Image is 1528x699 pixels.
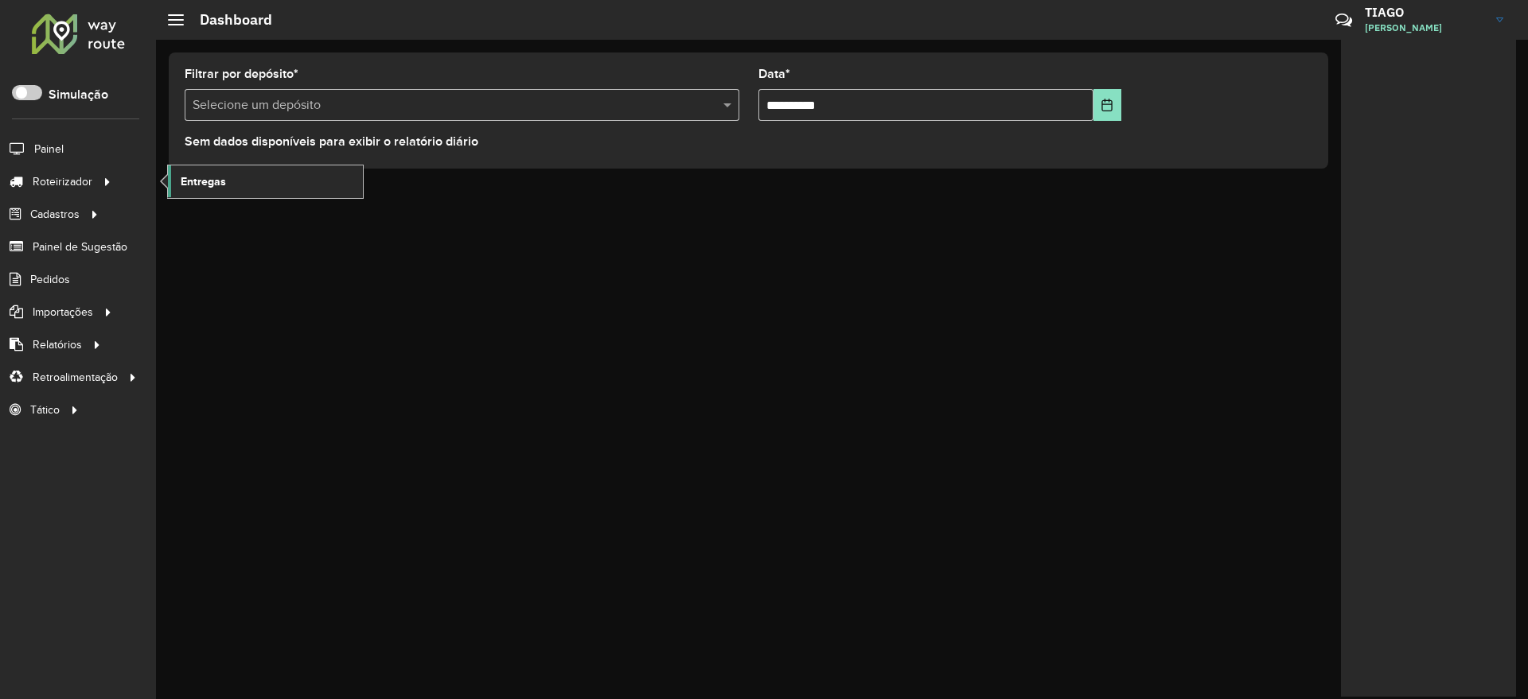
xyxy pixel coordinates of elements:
span: Tático [30,402,60,418]
button: Choose Date [1093,89,1121,121]
span: Relatórios [33,336,82,353]
span: Painel de Sugestão [33,239,127,255]
span: [PERSON_NAME] [1365,21,1484,35]
label: Filtrar por depósito [185,64,298,83]
span: Roteirizador [33,173,92,190]
span: Pedidos [30,271,70,288]
span: Importações [33,304,93,320]
a: Contato Rápido [1327,3,1361,37]
label: Data [758,64,790,83]
span: Entregas [181,173,226,190]
label: Sem dados disponíveis para exibir o relatório diário [185,132,478,151]
label: Simulação [49,85,108,104]
span: Cadastros [30,206,80,223]
h3: TIAGO [1365,5,1484,20]
span: Retroalimentação [33,369,118,386]
a: Entregas [168,165,363,197]
h2: Dashboard [184,11,272,29]
span: Painel [34,141,64,157]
